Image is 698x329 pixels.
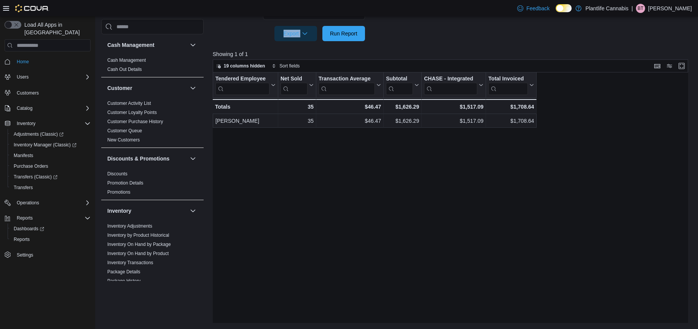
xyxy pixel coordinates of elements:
div: $1,708.64 [488,116,534,125]
span: Cash Out Details [107,66,142,72]
span: New Customers [107,137,140,143]
button: Total Invoiced [488,75,534,95]
input: Dark Mode [556,4,572,12]
div: $1,708.64 [488,102,534,111]
span: Package History [107,278,140,284]
span: Run Report [330,30,357,37]
nav: Complex example [5,53,91,280]
button: Keyboard shortcuts [653,61,662,71]
button: Inventory [107,207,187,215]
h3: Inventory [107,207,131,215]
button: Operations [14,198,42,207]
span: Reports [11,235,91,244]
span: Cash Management [107,57,146,63]
button: Run Report [322,26,365,41]
div: Net Sold [280,75,308,95]
div: Transaction Average [319,75,375,95]
div: Net Sold [280,75,308,83]
a: Settings [14,250,36,260]
a: Customer Purchase History [107,119,163,124]
div: Discounts & Promotions [101,169,204,200]
span: Catalog [17,105,32,111]
div: Brodie Thomson [636,4,645,13]
button: Inventory [2,118,94,129]
button: Display options [665,61,674,71]
button: Net Sold [280,75,314,95]
span: Home [14,57,91,66]
a: Customer Queue [107,128,142,133]
a: Inventory Manager (Classic) [8,140,94,150]
div: Total Invoiced [488,75,528,83]
p: [PERSON_NAME] [648,4,692,13]
h3: Cash Management [107,41,155,49]
span: Home [17,59,29,65]
a: Inventory by Product Historical [107,233,169,238]
button: Transaction Average [319,75,381,95]
a: Customer Activity List [107,101,151,106]
span: Users [17,74,29,80]
span: Load All Apps in [GEOGRAPHIC_DATA] [21,21,91,36]
a: Cash Management [107,58,146,63]
a: Inventory Transactions [107,260,153,265]
span: Inventory Adjustments [107,223,152,229]
span: Reports [14,213,91,223]
span: Dashboards [14,226,44,232]
span: Manifests [11,151,91,160]
span: Purchase Orders [14,163,48,169]
a: Customer Loyalty Points [107,110,157,115]
div: [PERSON_NAME] [215,116,276,125]
div: Totals [215,102,276,111]
a: Package Details [107,269,140,274]
span: Operations [14,198,91,207]
button: Export [274,26,317,41]
button: Enter fullscreen [677,61,686,71]
button: CHASE - Integrated [424,75,483,95]
button: Sort fields [269,61,303,71]
span: Customer Purchase History [107,119,163,125]
span: Customers [14,88,91,97]
a: Dashboards [8,223,94,234]
div: $46.47 [319,116,381,125]
span: Users [14,72,91,82]
button: Customer [188,83,198,93]
div: Inventory [101,221,204,325]
a: Purchase Orders [11,162,51,171]
span: Sort fields [279,63,300,69]
button: Discounts & Promotions [188,154,198,163]
span: Reports [17,215,33,221]
button: Users [14,72,32,82]
a: Inventory Adjustments [107,223,152,229]
a: Inventory On Hand by Package [107,242,171,247]
button: Discounts & Promotions [107,155,187,162]
span: BT [637,4,643,13]
span: Catalog [14,104,91,113]
span: Adjustments (Classic) [14,131,64,137]
button: Users [2,72,94,82]
span: Settings [17,252,33,258]
span: Promotion Details [107,180,143,186]
button: Reports [2,213,94,223]
h3: Customer [107,84,132,92]
a: Reports [11,235,33,244]
a: Transfers (Classic) [11,172,61,181]
button: Home [2,56,94,67]
button: Cash Management [107,41,187,49]
span: Transfers (Classic) [14,174,57,180]
a: Adjustments (Classic) [8,129,94,140]
div: $1,626.29 [386,102,419,111]
p: Plantlife Cannabis [585,4,628,13]
div: CHASE - Integrated [424,75,477,95]
button: Catalog [2,103,94,114]
span: Customers [17,90,39,96]
img: Cova [15,5,49,12]
a: Promotions [107,189,131,195]
a: Home [14,57,32,66]
span: Inventory Transactions [107,260,153,266]
a: Cash Out Details [107,67,142,72]
div: Tendered Employee [215,75,269,95]
button: Inventory [14,119,38,128]
button: Operations [2,197,94,208]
